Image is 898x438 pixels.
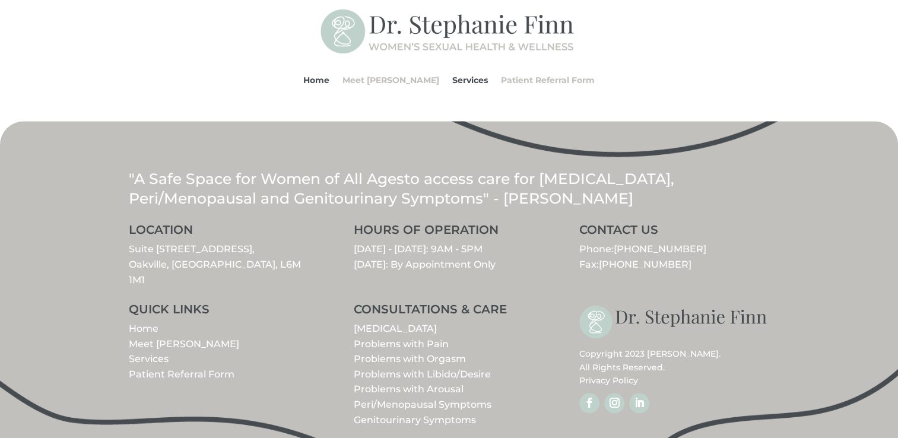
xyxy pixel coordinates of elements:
[354,353,466,364] a: Problems with Orgasm
[129,323,158,334] a: Home
[614,243,706,255] a: [PHONE_NUMBER]
[599,259,691,270] span: [PHONE_NUMBER]
[354,303,544,321] h3: CONSULTATIONS & CARE
[354,399,491,410] a: Peri/Menopausal Symptoms
[303,58,329,103] a: Home
[579,303,769,341] img: stephanie-finn-logo-dark
[579,242,769,272] p: Phone: Fax:
[129,303,319,321] h3: QUICK LINKS
[604,393,624,413] a: Follow on Instagram
[129,353,169,364] a: Services
[452,58,488,103] a: Services
[129,338,239,350] a: Meet [PERSON_NAME]
[354,369,491,380] a: Problems with Libido/Desire
[501,58,595,103] a: Patient Referral Form
[579,224,769,242] h3: CONTACT US
[342,58,439,103] a: Meet [PERSON_NAME]
[129,170,674,207] span: to access care for [MEDICAL_DATA], Peri/Menopausal and Genitourinary Symptoms" - [PERSON_NAME]
[129,369,234,380] a: Patient Referral Form
[129,243,301,285] a: Suite [STREET_ADDRESS],Oakville, [GEOGRAPHIC_DATA], L6M 1M1
[354,414,476,426] a: Genitourinary Symptoms
[129,224,319,242] h3: LOCATION
[354,323,437,334] a: [MEDICAL_DATA]
[579,375,638,386] a: Privacy Policy
[354,242,544,272] p: [DATE] - [DATE]: 9AM - 5PM [DATE]: By Appointment Only
[629,393,649,413] a: Follow on LinkedIn
[354,338,449,350] a: Problems with Pain
[579,393,599,413] a: Follow on Facebook
[354,224,544,242] h3: HOURS OF OPERATION
[129,169,770,208] p: "A Safe Space for Women of All Ages
[354,383,464,395] a: Problems with Arousal
[579,347,769,387] p: Copyright 2023 [PERSON_NAME]. All Rights Reserved.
